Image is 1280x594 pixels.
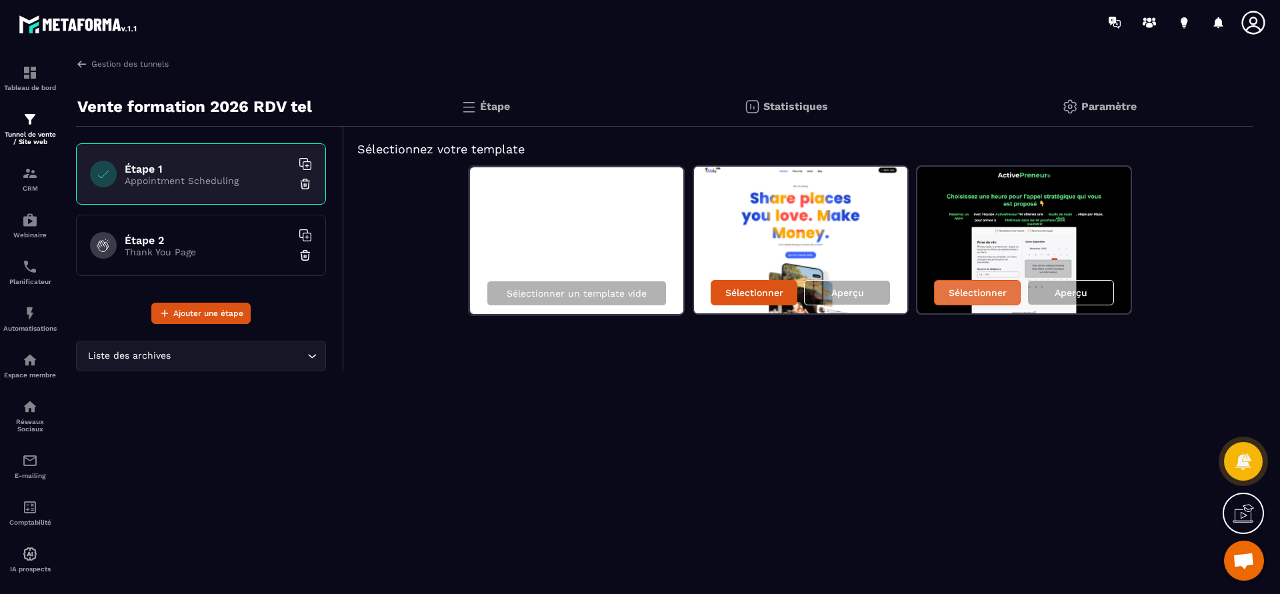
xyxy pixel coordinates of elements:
[299,249,312,262] img: trash
[22,352,38,368] img: automations
[77,93,312,120] p: Vente formation 2026 RDV tel
[3,565,57,573] p: IA prospects
[1224,541,1264,581] a: Ouvrir le chat
[22,399,38,415] img: social-network
[22,499,38,515] img: accountant
[3,131,57,145] p: Tunnel de vente / Site web
[125,234,291,247] h6: Étape 2
[3,443,57,489] a: emailemailE-mailing
[694,167,907,313] img: image
[3,202,57,249] a: automationsautomationsWebinaire
[1081,100,1137,113] p: Paramètre
[744,99,760,115] img: stats.20deebd0.svg
[173,307,243,320] span: Ajouter une étape
[22,111,38,127] img: formation
[3,342,57,389] a: automationsautomationsEspace membre
[151,303,251,324] button: Ajouter une étape
[3,231,57,239] p: Webinaire
[22,212,38,228] img: automations
[507,288,647,299] p: Sélectionner un template vide
[831,287,864,298] p: Aperçu
[76,58,169,70] a: Gestion des tunnels
[3,278,57,285] p: Planificateur
[3,295,57,342] a: automationsautomationsAutomatisations
[173,349,304,363] input: Search for option
[125,175,291,186] p: Appointment Scheduling
[3,418,57,433] p: Réseaux Sociaux
[3,519,57,526] p: Comptabilité
[22,259,38,275] img: scheduler
[3,389,57,443] a: social-networksocial-networkRéseaux Sociaux
[725,287,783,298] p: Sélectionner
[3,249,57,295] a: schedulerschedulerPlanificateur
[917,167,1131,313] img: image
[1055,287,1087,298] p: Aperçu
[480,100,510,113] p: Étape
[3,325,57,332] p: Automatisations
[125,163,291,175] h6: Étape 1
[22,165,38,181] img: formation
[763,100,828,113] p: Statistiques
[949,287,1007,298] p: Sélectionner
[22,453,38,469] img: email
[299,177,312,191] img: trash
[22,546,38,562] img: automations
[85,349,173,363] span: Liste des archives
[22,305,38,321] img: automations
[461,99,477,115] img: bars.0d591741.svg
[125,247,291,257] p: Thank You Page
[3,101,57,155] a: formationformationTunnel de vente / Site web
[19,12,139,36] img: logo
[3,489,57,536] a: accountantaccountantComptabilité
[3,55,57,101] a: formationformationTableau de bord
[22,65,38,81] img: formation
[1062,99,1078,115] img: setting-gr.5f69749f.svg
[76,341,326,371] div: Search for option
[3,371,57,379] p: Espace membre
[3,155,57,202] a: formationformationCRM
[357,140,1240,159] h5: Sélectionnez votre template
[3,185,57,192] p: CRM
[76,58,88,70] img: arrow
[3,472,57,479] p: E-mailing
[3,84,57,91] p: Tableau de bord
